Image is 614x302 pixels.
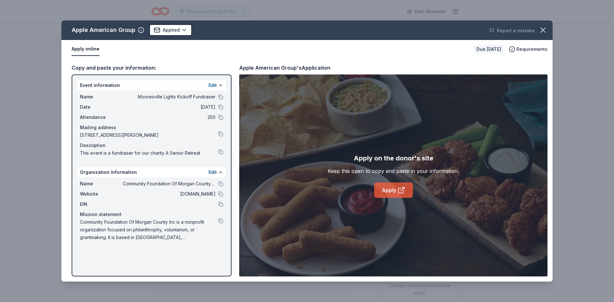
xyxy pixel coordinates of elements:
span: 250 [123,113,216,121]
span: Community Foundation Of Morgan County Inc is a nonprofit organization focused on philanthrophy, v... [80,218,218,241]
button: Report a mistake [489,27,535,35]
div: Description [80,142,223,149]
span: Community Foundation Of Morgan County Inc [123,180,216,188]
button: Requirements [509,45,547,53]
span: [DOMAIN_NAME] [123,190,216,198]
button: Apply online [72,43,99,56]
div: Apply on the donor's site [354,153,433,163]
div: Copy and paste your information: [72,64,232,72]
span: Website [80,190,123,198]
span: This event is a fundraiser for our charity A Senior Retreat [80,149,218,157]
span: Mooresville Lights Kickoff Fundraiser [123,93,216,101]
button: Applied [149,24,192,36]
div: Mailing address [80,124,223,131]
a: Apply [374,182,413,198]
div: Due [DATE] [474,45,504,54]
button: Edit [209,168,217,176]
div: Keep this open to copy and paste in your information. [328,167,459,175]
span: Name [80,93,123,101]
span: Date [80,103,123,111]
div: Mission statement [80,211,223,218]
div: Event information [77,80,226,90]
span: EIN [80,200,123,208]
span: [STREET_ADDRESS][PERSON_NAME] [80,131,218,139]
span: Applied [163,26,180,34]
div: Apple American Group [72,25,135,35]
span: Requirements [516,45,547,53]
span: [DATE] [123,103,216,111]
span: Attendance [80,113,123,121]
div: Apple American Group's Application [239,64,330,72]
span: Name [80,180,123,188]
div: Organization information [77,167,226,177]
button: Edit [209,81,217,89]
